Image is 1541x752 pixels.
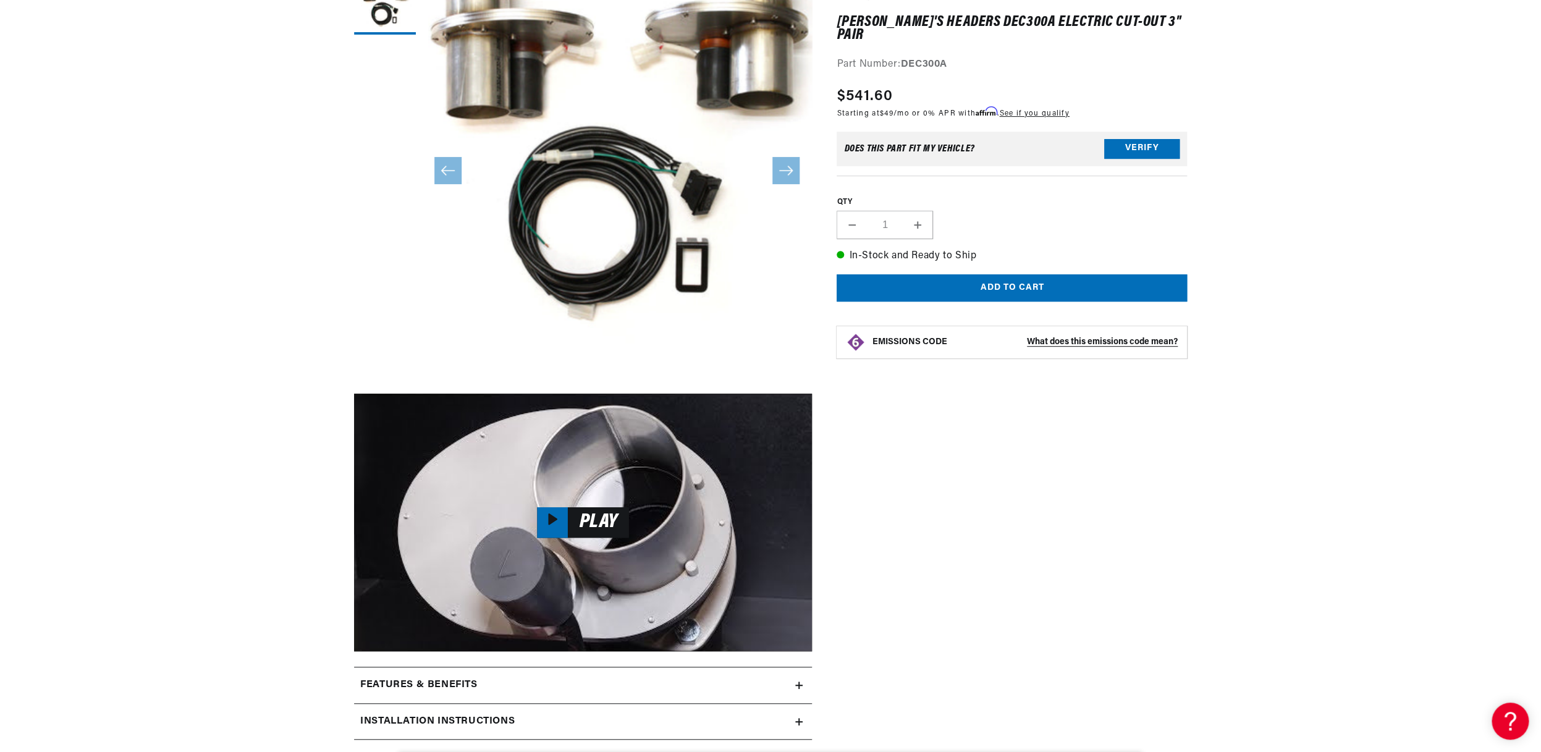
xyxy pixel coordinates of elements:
[360,714,515,730] h2: Installation instructions
[880,110,893,117] span: $49
[901,59,947,69] strong: DEC300A
[354,394,812,651] button: Load video:
[1104,139,1180,159] button: Verify
[846,333,866,353] img: Emissions code
[837,17,1187,42] h1: [PERSON_NAME]'s Headers DEC300A Electric Cut-Out 3" Pair
[999,110,1069,117] a: See if you qualify - Learn more about Affirm Financing (opens in modal)
[837,274,1187,302] button: Add to cart
[837,197,1187,208] label: QTY
[837,85,893,108] span: $541.60
[354,704,812,740] summary: Installation instructions
[772,157,800,184] button: Slide right
[360,677,477,693] h2: Features & Benefits
[568,515,629,530] span: Play
[872,338,947,347] strong: EMISSIONS CODE
[837,108,1069,119] p: Starting at /mo or 0% APR with .
[354,394,812,651] img: hqdefault_005370e4-7612-458e-aa22-51db730c8bf4.jpg
[354,667,812,703] summary: Features & Benefits
[844,144,974,154] div: Does This part fit My vehicle?
[837,57,1187,73] div: Part Number:
[434,157,462,184] button: Slide left
[837,249,1187,265] p: In-Stock and Ready to Ship
[976,107,997,116] span: Affirm
[872,337,1178,349] button: EMISSIONS CODEWhat does this emissions code mean?
[1027,338,1178,347] strong: What does this emissions code mean?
